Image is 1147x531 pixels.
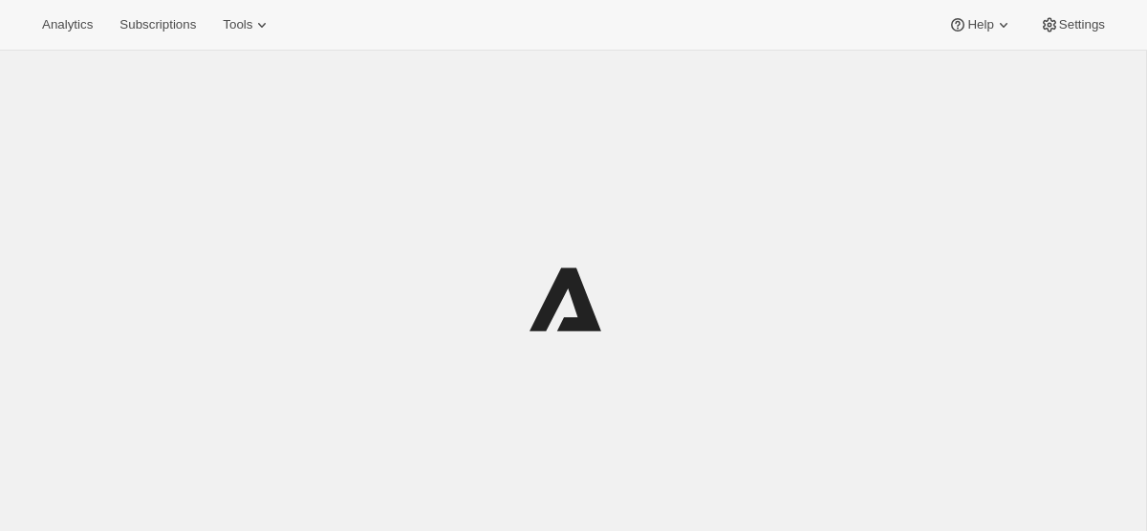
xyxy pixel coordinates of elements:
[223,17,252,32] span: Tools
[211,11,283,38] button: Tools
[967,17,993,32] span: Help
[937,11,1024,38] button: Help
[31,11,104,38] button: Analytics
[108,11,207,38] button: Subscriptions
[1028,11,1116,38] button: Settings
[42,17,93,32] span: Analytics
[1059,17,1105,32] span: Settings
[119,17,196,32] span: Subscriptions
